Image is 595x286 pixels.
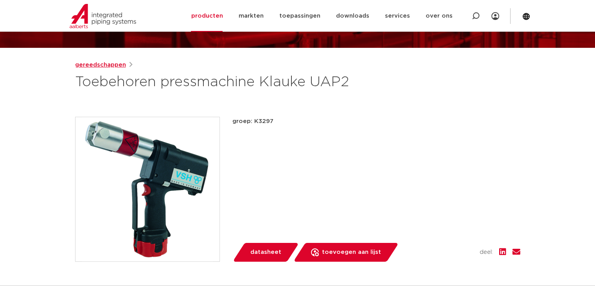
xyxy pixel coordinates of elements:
span: deel: [480,248,493,257]
h1: Toebehoren pressmachine Klauke UAP2 [75,73,369,92]
span: datasheet [250,246,281,259]
span: toevoegen aan lijst [322,246,381,259]
p: groep: K3297 [232,117,520,126]
a: datasheet [232,243,299,262]
img: Product Image for Toebehoren pressmachine Klauke UAP2 [75,117,219,261]
a: gereedschappen [75,60,126,70]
